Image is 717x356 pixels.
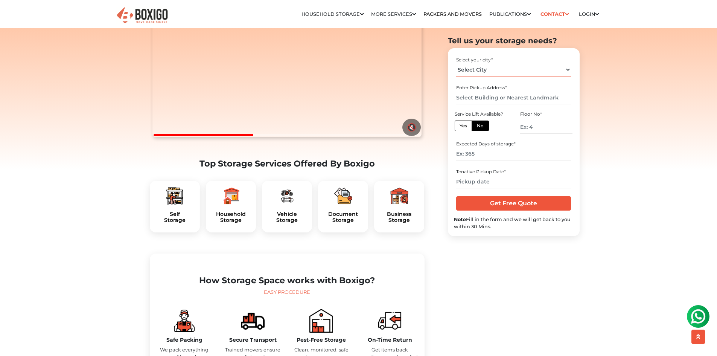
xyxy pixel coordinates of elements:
div: Fill in the form and we will get back to you within 30 Mins. [454,216,574,230]
img: boxigo_packers_and_movers_plan [166,187,184,205]
a: BusinessStorage [380,211,418,224]
img: boxigo_packers_and_movers_plan [278,187,296,205]
div: Expected Days of storage [456,141,571,148]
b: Note [454,217,466,222]
a: Packers and Movers [423,11,482,17]
h5: On-Time Return [361,337,419,343]
a: HouseholdStorage [212,211,250,224]
button: 🔇 [402,119,421,136]
a: More services [371,11,416,17]
div: Service Lift Available? [455,111,507,118]
h5: Self Storage [156,211,194,224]
img: boxigo_packers_and_movers_plan [334,187,352,205]
img: boxigo_storage_plan [172,309,196,333]
a: Publications [489,11,531,17]
input: Select Building or Nearest Landmark [456,91,571,104]
div: Easy Procedure [156,289,419,296]
h2: How Storage Space works with Boxigo? [156,275,419,286]
label: No [472,121,489,131]
div: Floor No [520,111,572,118]
input: Get Free Quote [456,196,571,211]
h5: Pest-Free Storage [293,337,350,343]
a: VehicleStorage [268,211,306,224]
img: Boxigo [116,6,169,25]
img: boxigo_packers_and_movers_plan [390,187,408,205]
h2: Tell us your storage needs? [448,36,580,45]
input: Ex: 4 [520,121,572,134]
img: boxigo_packers_and_movers_move [378,309,402,333]
a: SelfStorage [156,211,194,224]
video: Your browser does not support the video tag. [152,2,422,137]
h5: Business Storage [380,211,418,224]
img: boxigo_packers_and_movers_book [309,309,333,333]
img: whatsapp-icon.svg [8,8,23,23]
label: Yes [455,121,472,131]
h5: Document Storage [324,211,362,224]
h5: Vehicle Storage [268,211,306,224]
a: Household Storage [301,11,364,17]
input: Pickup date [456,175,571,188]
div: Tenative Pickup Date [456,168,571,175]
a: DocumentStorage [324,211,362,224]
div: Enter Pickup Address [456,84,571,91]
img: boxigo_packers_and_movers_compare [241,309,265,333]
button: scroll up [691,330,705,344]
img: boxigo_packers_and_movers_plan [222,187,240,205]
h5: Household Storage [212,211,250,224]
h5: Safe Packing [156,337,213,343]
h5: Secure Transport [224,337,282,343]
h2: Top Storage Services Offered By Boxigo [150,159,425,169]
a: Contact [538,8,572,20]
div: Select your city [456,57,571,63]
a: Login [579,11,599,17]
input: Ex: 365 [456,148,571,161]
